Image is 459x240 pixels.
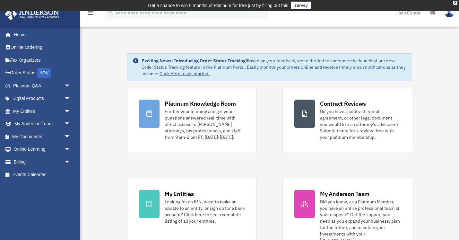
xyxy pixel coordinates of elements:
[4,92,80,105] a: Digital Productsarrow_drop_down
[64,130,77,143] span: arrow_drop_down
[291,2,311,9] a: survey
[4,67,80,80] a: Order StatusNEW
[64,118,77,131] span: arrow_drop_down
[160,71,210,76] a: Click Here to get started!
[3,8,61,20] img: Anderson Advisors Platinum Portal
[165,100,236,108] div: Platinum Knowledge Room
[4,130,80,143] a: My Documentsarrow_drop_down
[64,143,77,156] span: arrow_drop_down
[64,92,77,105] span: arrow_drop_down
[4,54,80,67] a: Tax Organizers
[37,68,51,78] div: NEW
[320,108,400,140] div: Do you have a contract, rental agreement, or other legal document you would like an attorney's ad...
[282,88,412,152] a: Contract Reviews Do you have a contract, rental agreement, or other legal document you would like...
[320,100,366,108] div: Contract Reviews
[453,1,457,5] div: close
[4,105,80,118] a: My Entitiesarrow_drop_down
[165,190,194,198] div: My Entities
[4,41,80,54] a: Online Ordering
[165,199,245,224] div: Looking for an EIN, want to make an update to an entity, or sign up for a bank account? Click her...
[107,9,114,16] i: search
[165,108,245,140] div: Further your learning and get your questions answered real-time with direct access to [PERSON_NAM...
[320,190,369,198] div: My Anderson Team
[64,79,77,93] span: arrow_drop_down
[148,2,288,9] div: Get a chance to win 6 months of Platinum for free just by filling out this
[4,143,80,156] a: Online Learningarrow_drop_down
[4,79,80,92] a: Platinum Q&Aarrow_drop_down
[64,105,77,118] span: arrow_drop_down
[142,58,407,77] div: Based on your feedback, we're thrilled to announce the launch of our new Order Status Tracking fe...
[4,168,80,181] a: Events Calendar
[87,9,94,17] i: menu
[4,156,80,168] a: Billingarrow_drop_down
[87,11,94,17] a: menu
[127,88,257,152] a: Platinum Knowledge Room Further your learning and get your questions answered real-time with dire...
[4,118,80,130] a: My Anderson Teamarrow_drop_down
[445,8,454,17] img: User Pic
[142,58,247,64] strong: Exciting News: Introducing Order Status Tracking!
[4,28,77,41] a: Home
[64,156,77,169] span: arrow_drop_down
